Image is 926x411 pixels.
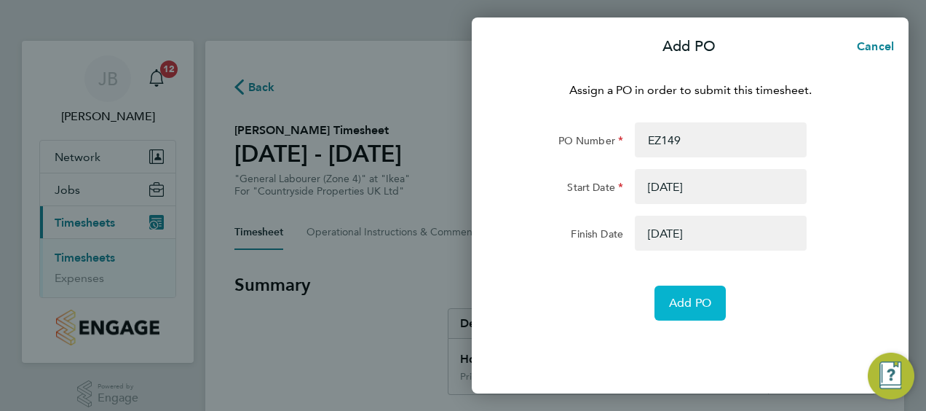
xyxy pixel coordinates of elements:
button: Cancel [834,32,909,61]
input: Enter PO Number [635,122,807,157]
p: Add PO [662,36,716,57]
button: Engage Resource Center [868,353,914,399]
span: Add PO [669,296,711,310]
span: Cancel [852,39,894,53]
p: Assign a PO in order to submit this timesheet. [513,82,868,99]
label: Start Date [567,181,623,198]
label: Finish Date [571,227,623,245]
button: Add PO [654,286,726,321]
label: PO Number [558,134,623,152]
